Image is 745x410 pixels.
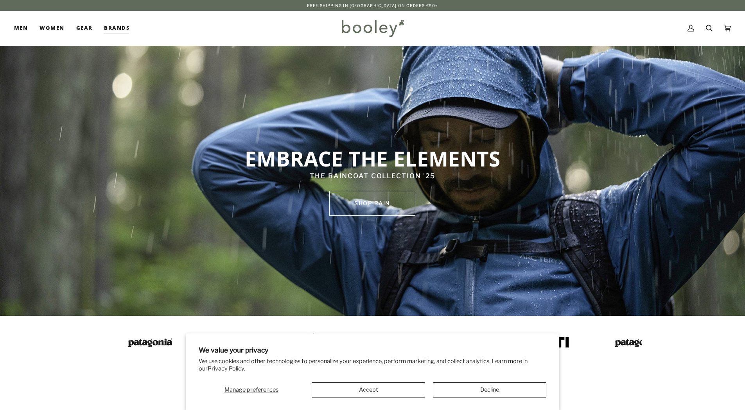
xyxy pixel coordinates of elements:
p: We use cookies and other technologies to personalize your experience, perform marketing, and coll... [199,358,546,372]
span: Brands [104,24,130,32]
button: Accept [312,382,425,397]
span: Gear [76,24,93,32]
a: Men [14,11,34,45]
span: Men [14,24,28,32]
span: Women [39,24,64,32]
p: THE RAINCOAT COLLECTION '25 [148,171,597,181]
span: Manage preferences [224,386,278,393]
a: Gear [70,11,99,45]
a: Privacy Policy. [208,365,245,372]
button: Manage preferences [199,382,304,397]
a: Brands [98,11,136,45]
a: SHOP rain [329,191,415,216]
img: Booley [338,17,407,39]
button: Decline [433,382,546,397]
h2: We value your privacy [199,346,546,354]
a: Women [34,11,70,45]
p: Free Shipping in [GEOGRAPHIC_DATA] on Orders €50+ [307,2,438,9]
p: EMBRACE THE ELEMENTS [148,145,597,171]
